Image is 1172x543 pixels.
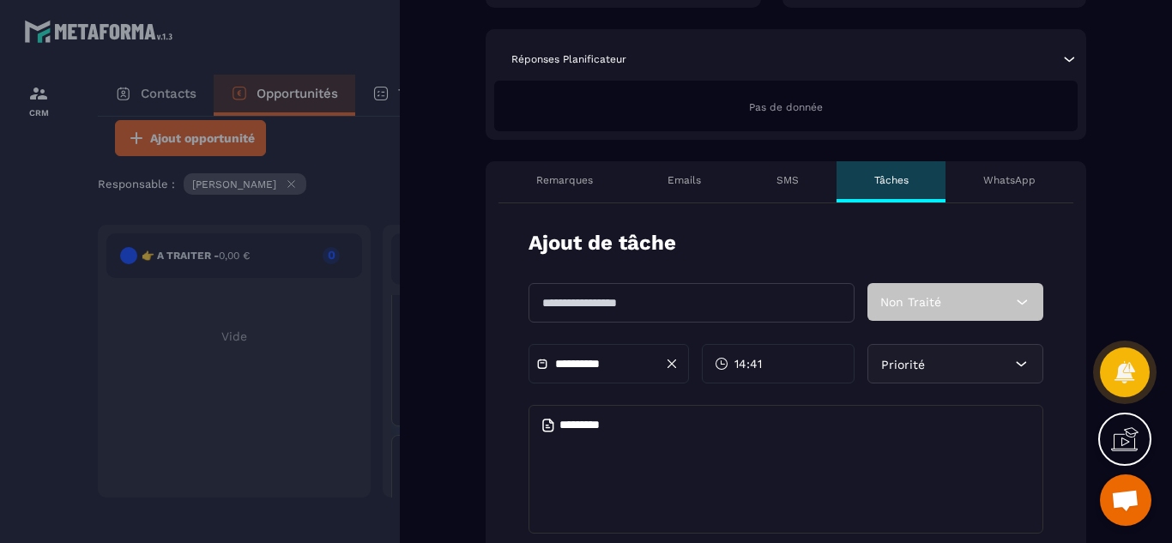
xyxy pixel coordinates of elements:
p: SMS [776,173,799,187]
span: 14:41 [734,355,762,372]
p: Emails [668,173,701,187]
p: Remarques [536,173,593,187]
p: WhatsApp [983,173,1036,187]
div: Ouvrir le chat [1100,474,1151,526]
p: Ajout de tâche [529,229,676,257]
span: Priorité [881,358,925,371]
p: Tâches [874,173,909,187]
span: Non Traité [880,295,941,309]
